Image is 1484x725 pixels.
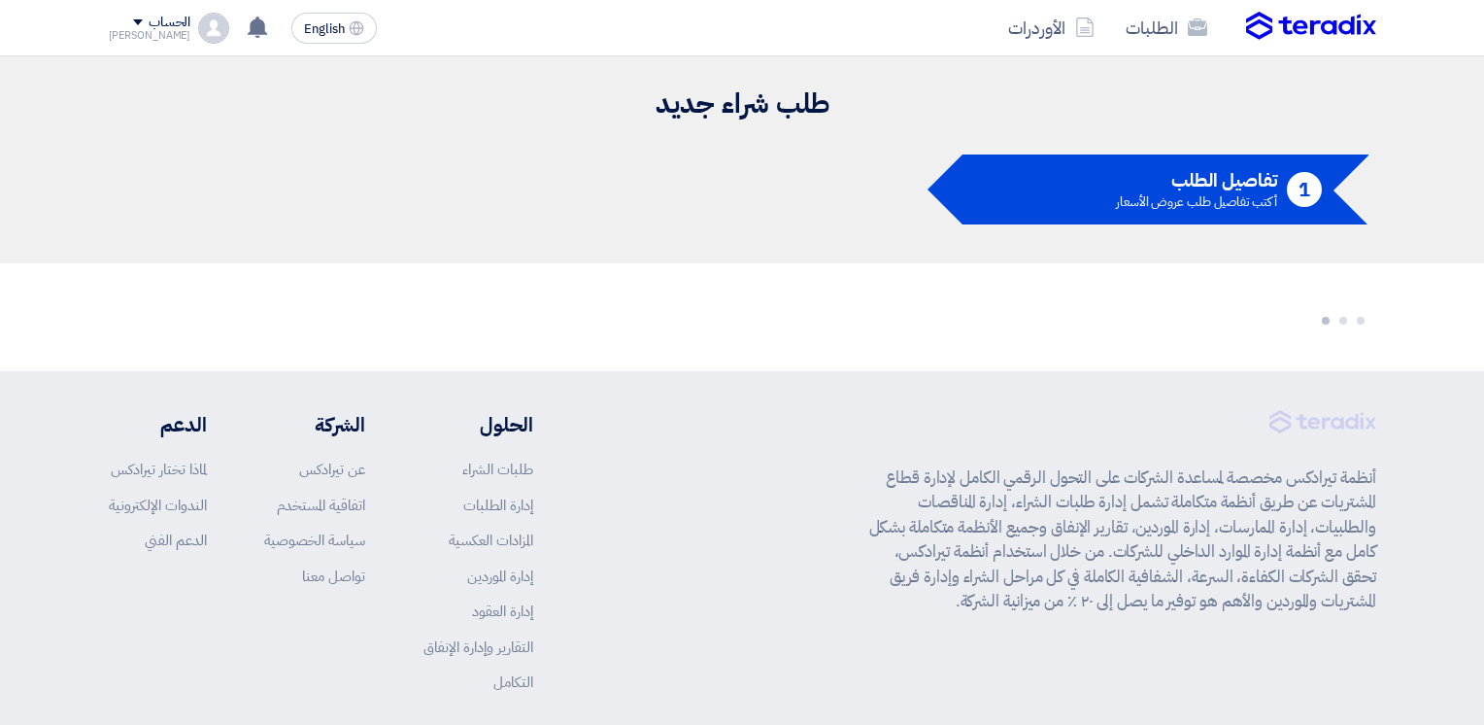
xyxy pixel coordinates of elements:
[299,459,365,480] a: عن تيرادكس
[423,637,533,658] a: التقارير وإدارة الإنفاق
[277,495,365,516] a: اتفاقية المستخدم
[149,15,190,31] div: الحساب
[423,410,533,439] li: الحلول
[449,530,533,551] a: المزادات العكسية
[467,566,533,587] a: إدارة الموردين
[1116,172,1276,190] h5: تفاصيل الطلب
[463,495,533,516] a: إدارة الطلبات
[462,459,533,480] a: طلبات الشراء
[109,30,191,41] div: [PERSON_NAME]
[145,530,207,551] a: الدعم الفني
[1110,5,1223,51] a: الطلبات
[111,459,207,480] a: لماذا تختار تيرادكس
[493,672,533,693] a: التكامل
[1287,172,1322,207] div: 1
[291,13,377,44] button: English
[109,86,1376,123] h2: طلب شراء جديد
[264,410,365,439] li: الشركة
[109,410,207,439] li: الدعم
[264,530,365,551] a: سياسة الخصوصية
[1246,12,1376,41] img: Teradix logo
[472,601,533,622] a: إدارة العقود
[304,22,345,36] span: English
[993,5,1110,51] a: الأوردرات
[198,13,229,44] img: profile_test.png
[869,466,1376,614] p: أنظمة تيرادكس مخصصة لمساعدة الشركات على التحول الرقمي الكامل لإدارة قطاع المشتريات عن طريق أنظمة ...
[1116,195,1276,208] div: أكتب تفاصيل طلب عروض الأسعار
[302,566,365,587] a: تواصل معنا
[109,495,207,516] a: الندوات الإلكترونية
